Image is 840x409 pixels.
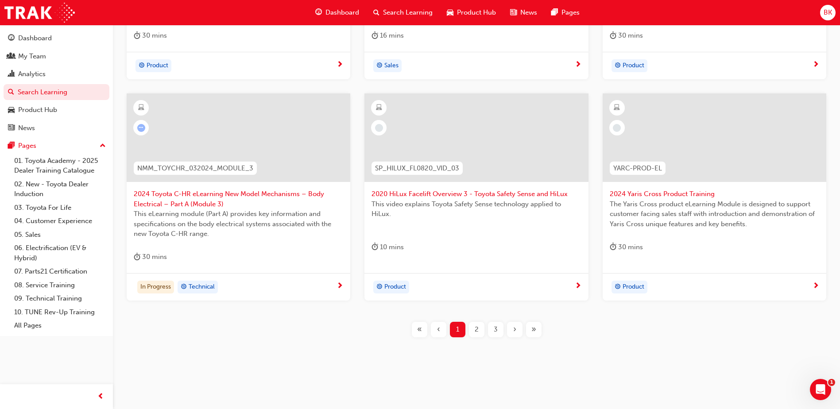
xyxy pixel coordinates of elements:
button: BK [820,5,836,20]
a: 07. Parts21 Certification [11,265,109,278]
span: learningRecordVerb_NONE-icon [613,124,621,132]
span: learningResourceType_ELEARNING-icon [376,102,382,114]
span: SP_HILUX_FL0820_VID_03 [375,163,459,174]
a: Product Hub [4,102,109,118]
a: Analytics [4,66,109,82]
span: Pages [561,8,580,18]
a: All Pages [11,319,109,332]
span: next-icon [813,61,819,69]
div: 10 mins [372,242,404,253]
a: SP_HILUX_FL0820_VID_032020 HiLux Facelift Overview 3 - Toyota Safety Sense and HiLuxThis video ex... [364,93,588,301]
span: target-icon [615,282,621,293]
span: learningResourceType_ELEARNING-icon [614,102,620,114]
span: car-icon [447,7,453,18]
div: My Team [18,51,46,62]
span: duration-icon [372,242,378,253]
span: 3 [494,324,498,335]
span: This video explains Toyota Safety Sense technology applied to HiLux. [372,199,581,219]
iframe: Intercom live chat [810,379,831,400]
span: NMM_TOYCHR_032024_MODULE_3 [137,163,253,174]
span: 1 [828,379,835,386]
a: guage-iconDashboard [308,4,366,22]
a: car-iconProduct Hub [440,4,503,22]
a: 09. Technical Training [11,292,109,305]
span: target-icon [376,282,383,293]
a: 08. Service Training [11,278,109,292]
span: pages-icon [8,142,15,150]
span: duration-icon [610,30,616,41]
span: prev-icon [97,391,104,402]
span: » [531,324,536,335]
span: news-icon [8,124,15,132]
div: News [18,123,35,133]
span: Sales [384,61,399,71]
button: Page 1 [448,322,467,337]
span: « [417,324,422,335]
span: news-icon [510,7,517,18]
button: DashboardMy TeamAnalyticsSearch LearningProduct HubNews [4,28,109,138]
span: 1 [456,324,459,335]
span: YARC-PROD-EL [613,163,662,174]
a: 05. Sales [11,228,109,242]
span: duration-icon [134,251,140,262]
a: 03. Toyota For Life [11,201,109,215]
span: search-icon [8,89,14,96]
span: next-icon [575,61,581,69]
a: NMM_TOYCHR_032024_MODULE_32024 Toyota C-HR eLearning New Model Mechanisms – Body Electrical – Par... [127,93,350,301]
span: pages-icon [551,7,558,18]
div: 30 mins [610,242,643,253]
span: 2 [475,324,479,335]
a: 06. Electrification (EV & Hybrid) [11,241,109,265]
div: Pages [18,141,36,151]
span: 2024 Yaris Cross Product Training [610,189,819,199]
span: target-icon [181,282,187,293]
span: News [520,8,537,18]
span: duration-icon [134,30,140,41]
button: Last page [524,322,543,337]
span: Product Hub [457,8,496,18]
span: target-icon [376,60,383,72]
span: 2020 HiLux Facelift Overview 3 - Toyota Safety Sense and HiLux [372,189,581,199]
span: people-icon [8,53,15,61]
span: next-icon [337,61,343,69]
div: 30 mins [134,30,167,41]
span: duration-icon [372,30,378,41]
a: News [4,120,109,136]
span: This eLearning module (Part A) provides key information and specifications on the body electrical... [134,209,343,239]
span: The Yaris Cross product eLearning Module is designed to support customer facing sales staff with ... [610,199,819,229]
a: Search Learning [4,84,109,100]
span: Product [623,282,644,292]
button: Page 3 [486,322,505,337]
button: Pages [4,138,109,154]
span: Technical [189,282,215,292]
a: 04. Customer Experience [11,214,109,228]
span: learningRecordVerb_NONE-icon [375,124,383,132]
span: learningResourceType_ELEARNING-icon [138,102,144,114]
div: 30 mins [610,30,643,41]
span: learningRecordVerb_ATTEMPT-icon [137,124,145,132]
button: Page 2 [467,322,486,337]
span: up-icon [100,140,106,152]
a: search-iconSearch Learning [366,4,440,22]
span: BK [824,8,832,18]
span: next-icon [575,282,581,290]
span: Dashboard [325,8,359,18]
span: Product [147,61,168,71]
button: Previous page [429,322,448,337]
div: Dashboard [18,33,52,43]
span: target-icon [139,60,145,72]
span: ‹ [437,324,440,335]
img: Trak [4,3,75,23]
div: 16 mins [372,30,404,41]
span: car-icon [8,106,15,114]
span: guage-icon [315,7,322,18]
a: 10. TUNE Rev-Up Training [11,305,109,319]
span: next-icon [813,282,819,290]
span: › [513,324,516,335]
button: Next page [505,322,524,337]
button: First page [410,322,429,337]
a: news-iconNews [503,4,544,22]
a: pages-iconPages [544,4,587,22]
